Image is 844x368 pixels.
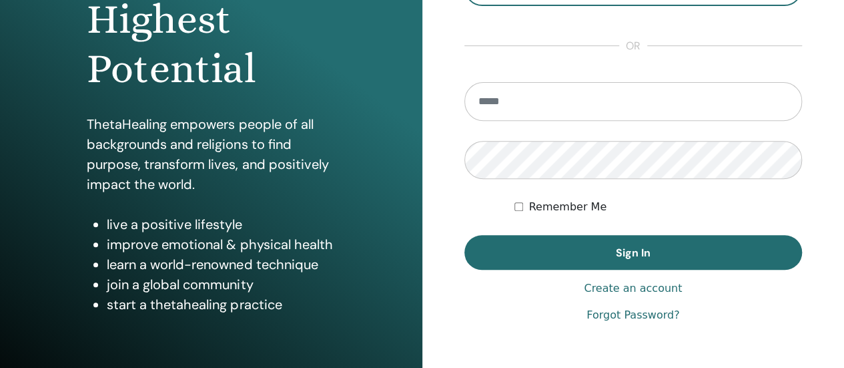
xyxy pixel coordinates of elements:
[107,295,335,315] li: start a thetahealing practice
[107,254,335,274] li: learn a world-renowned technique
[464,235,803,270] button: Sign In
[616,246,651,260] span: Sign In
[87,114,335,194] p: ThetaHealing empowers people of all backgrounds and religions to find purpose, transform lives, a...
[586,307,679,323] a: Forgot Password?
[107,274,335,295] li: join a global community
[514,199,802,215] div: Keep me authenticated indefinitely or until I manually logout
[528,199,606,215] label: Remember Me
[619,38,647,54] span: or
[107,234,335,254] li: improve emotional & physical health
[584,281,682,297] a: Create an account
[107,214,335,234] li: live a positive lifestyle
